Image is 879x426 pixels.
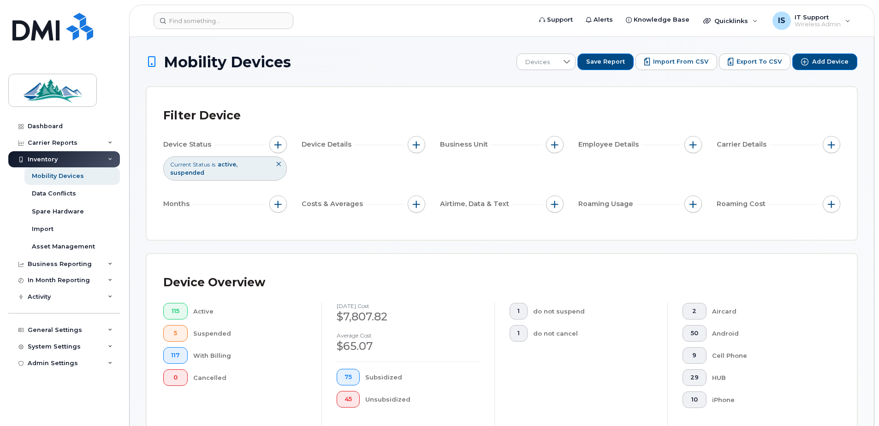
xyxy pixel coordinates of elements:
button: 5 [163,325,188,342]
span: Save Report [586,58,625,66]
button: Export to CSV [719,53,790,70]
button: 1 [510,325,528,342]
button: 1 [510,303,528,319]
button: Import from CSV [635,53,717,70]
div: Device Overview [163,271,265,295]
span: 117 [171,352,180,359]
button: 117 [163,347,188,364]
span: Add Device [812,58,849,66]
span: Months [163,199,192,209]
span: 0 [171,374,180,381]
div: Filter Device [163,104,241,128]
span: 50 [690,330,699,337]
span: 45 [344,396,352,403]
div: Active [193,303,307,319]
div: With Billing [193,347,307,364]
button: 10 [683,391,707,408]
span: Airtime, Data & Text [440,199,512,209]
button: 50 [683,325,707,342]
h4: Average cost [337,332,480,338]
div: Android [712,325,826,342]
div: $7,807.82 [337,309,480,325]
div: Cancelled [193,369,307,386]
span: Business Unit [440,140,491,149]
button: 9 [683,347,707,364]
span: Current Status [170,160,210,168]
span: 5 [171,330,180,337]
span: 10 [690,396,699,403]
button: 75 [337,369,360,385]
span: Employee Details [578,140,641,149]
span: 1 [517,308,520,315]
button: Add Device [792,53,857,70]
div: Subsidized [365,369,480,385]
span: 1 [517,330,520,337]
span: active [218,161,238,168]
span: Devices [517,54,558,71]
span: is [212,160,215,168]
span: 75 [344,373,352,381]
span: 115 [171,308,180,315]
span: Device Details [302,140,354,149]
span: Roaming Usage [578,199,636,209]
span: 29 [690,374,699,381]
div: iPhone [712,391,826,408]
span: Costs & Averages [302,199,366,209]
div: Cell Phone [712,347,826,364]
span: Mobility Devices [164,54,291,70]
div: Aircard [712,303,826,319]
span: Carrier Details [717,140,769,149]
div: do not suspend [533,303,653,319]
div: HUB [712,369,826,386]
span: 2 [690,308,699,315]
span: suspended [170,169,204,176]
span: 9 [690,352,699,359]
button: 2 [683,303,707,319]
div: Unsubsidized [365,391,480,408]
span: Roaming Cost [717,199,768,209]
button: 29 [683,369,707,386]
div: Suspended [193,325,307,342]
span: Device Status [163,140,214,149]
button: 0 [163,369,188,386]
button: 115 [163,303,188,319]
span: Export to CSV [736,58,782,66]
button: Save Report [577,53,634,70]
button: 45 [337,391,360,408]
div: $65.07 [337,338,480,354]
span: Import from CSV [653,58,708,66]
h4: [DATE] cost [337,303,480,309]
div: do not cancel [533,325,653,342]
